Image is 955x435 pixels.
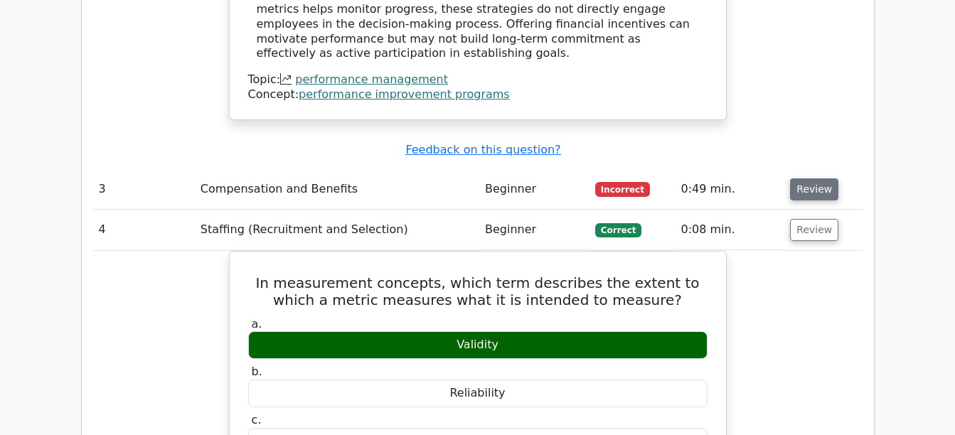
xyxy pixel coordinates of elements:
td: Staffing (Recruitment and Selection) [195,210,479,250]
button: Review [790,219,838,241]
a: performance management [295,72,448,86]
div: Validity [248,331,708,359]
td: Beginner [479,210,589,250]
span: Correct [595,223,641,237]
h5: In measurement concepts, which term describes the extent to which a metric measures what it is in... [247,274,709,308]
button: Review [790,178,838,200]
td: Beginner [479,169,589,210]
td: 3 [93,169,195,210]
span: Incorrect [595,182,650,196]
span: c. [252,413,262,426]
a: performance improvement programs [299,87,510,101]
td: 0:08 min. [676,210,785,250]
div: Concept: [248,87,708,102]
span: b. [252,365,262,378]
td: 4 [93,210,195,250]
td: Compensation and Benefits [195,169,479,210]
span: a. [252,317,262,331]
div: Topic: [248,72,708,87]
a: Feedback on this question? [405,143,560,156]
td: 0:49 min. [676,169,785,210]
div: Reliability [248,380,708,407]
